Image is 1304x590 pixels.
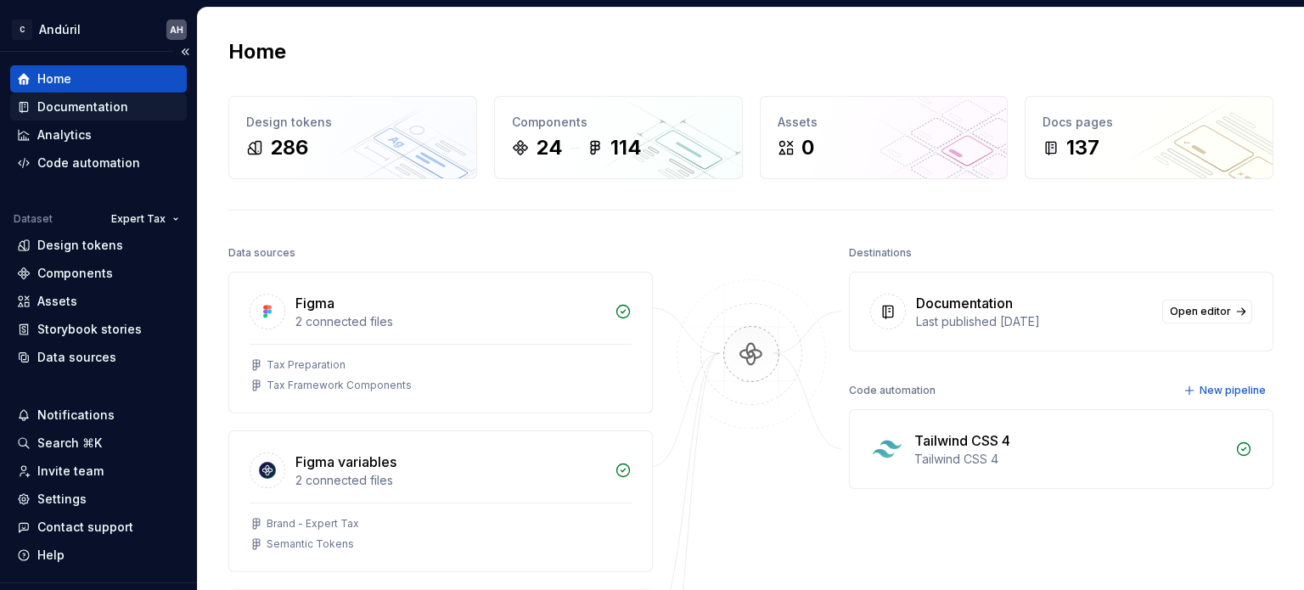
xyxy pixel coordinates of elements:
[12,20,32,40] div: C
[37,321,142,338] div: Storybook stories
[173,40,197,64] button: Collapse sidebar
[270,134,308,161] div: 286
[1170,305,1231,318] span: Open editor
[10,65,187,93] a: Home
[778,114,991,131] div: Assets
[228,272,653,413] a: Figma2 connected filesTax PreparationTax Framework Components
[1043,114,1256,131] div: Docs pages
[37,265,113,282] div: Components
[3,11,194,48] button: CAndúrilAH
[295,452,396,472] div: Figma variables
[37,126,92,143] div: Analytics
[14,212,53,226] div: Dataset
[1066,134,1099,161] div: 137
[916,313,1152,330] div: Last published [DATE]
[37,237,123,254] div: Design tokens
[512,114,725,131] div: Components
[10,288,187,315] a: Assets
[37,407,115,424] div: Notifications
[610,134,642,161] div: 114
[10,486,187,513] a: Settings
[39,21,81,38] div: Andúril
[801,134,814,161] div: 0
[104,207,187,231] button: Expert Tax
[10,458,187,485] a: Invite team
[494,96,743,179] a: Components24114
[914,430,1010,451] div: Tailwind CSS 4
[37,463,104,480] div: Invite team
[295,313,604,330] div: 2 connected files
[37,349,116,366] div: Data sources
[10,260,187,287] a: Components
[1162,300,1252,323] a: Open editor
[916,293,1013,313] div: Documentation
[228,96,477,179] a: Design tokens286
[37,435,102,452] div: Search ⌘K
[10,514,187,541] button: Contact support
[267,537,354,551] div: Semantic Tokens
[228,241,295,265] div: Data sources
[10,93,187,121] a: Documentation
[295,472,604,489] div: 2 connected files
[10,402,187,429] button: Notifications
[37,98,128,115] div: Documentation
[170,23,183,37] div: AH
[849,379,936,402] div: Code automation
[10,542,187,569] button: Help
[37,293,77,310] div: Assets
[1178,379,1273,402] button: New pipeline
[760,96,1009,179] a: Assets0
[37,519,133,536] div: Contact support
[228,430,653,572] a: Figma variables2 connected filesBrand - Expert TaxSemantic Tokens
[1200,384,1266,397] span: New pipeline
[1025,96,1273,179] a: Docs pages137
[37,155,140,171] div: Code automation
[914,451,1225,468] div: Tailwind CSS 4
[267,517,359,531] div: Brand - Expert Tax
[111,212,166,226] span: Expert Tax
[849,241,912,265] div: Destinations
[37,547,65,564] div: Help
[37,491,87,508] div: Settings
[10,316,187,343] a: Storybook stories
[228,38,286,65] h2: Home
[10,232,187,259] a: Design tokens
[267,379,412,392] div: Tax Framework Components
[295,293,334,313] div: Figma
[536,134,563,161] div: 24
[267,358,346,372] div: Tax Preparation
[10,121,187,149] a: Analytics
[37,70,71,87] div: Home
[246,114,459,131] div: Design tokens
[10,344,187,371] a: Data sources
[10,149,187,177] a: Code automation
[10,430,187,457] button: Search ⌘K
